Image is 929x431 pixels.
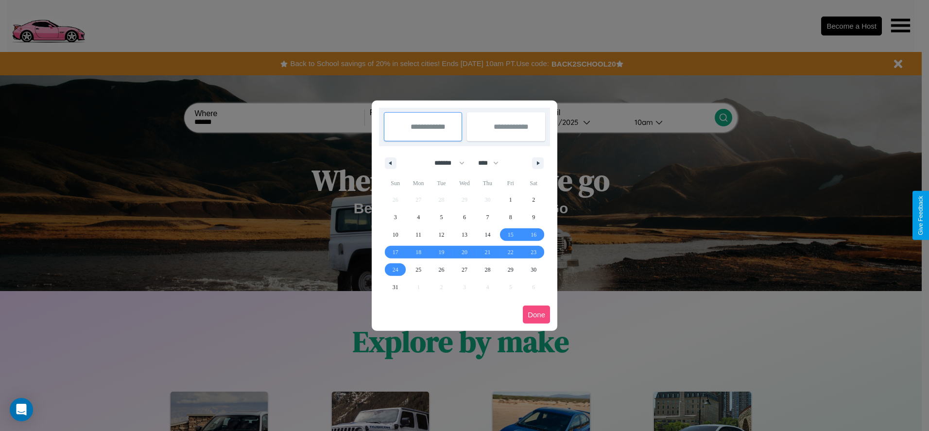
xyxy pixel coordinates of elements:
span: 15 [508,226,514,243]
div: Give Feedback [917,196,924,235]
button: 30 [522,261,545,278]
span: 19 [439,243,445,261]
span: 1 [509,191,512,208]
span: 4 [417,208,420,226]
button: 28 [476,261,499,278]
button: 25 [407,261,430,278]
span: Wed [453,175,476,191]
button: 23 [522,243,545,261]
button: Done [523,306,550,324]
span: 24 [393,261,398,278]
span: 7 [486,208,489,226]
button: 21 [476,243,499,261]
span: 27 [462,261,467,278]
button: 26 [430,261,453,278]
span: 29 [508,261,514,278]
button: 19 [430,243,453,261]
button: 8 [499,208,522,226]
span: 23 [531,243,536,261]
span: 25 [415,261,421,278]
button: 4 [407,208,430,226]
span: Tue [430,175,453,191]
span: 11 [415,226,421,243]
button: 29 [499,261,522,278]
button: 27 [453,261,476,278]
span: Mon [407,175,430,191]
span: 31 [393,278,398,296]
button: 24 [384,261,407,278]
span: 18 [415,243,421,261]
button: 22 [499,243,522,261]
span: 14 [484,226,490,243]
span: 22 [508,243,514,261]
span: Thu [476,175,499,191]
span: 5 [440,208,443,226]
button: 14 [476,226,499,243]
span: 30 [531,261,536,278]
span: 17 [393,243,398,261]
span: 8 [509,208,512,226]
span: 28 [484,261,490,278]
button: 18 [407,243,430,261]
button: 2 [522,191,545,208]
span: Sat [522,175,545,191]
span: 6 [463,208,466,226]
button: 31 [384,278,407,296]
button: 7 [476,208,499,226]
span: 16 [531,226,536,243]
button: 12 [430,226,453,243]
span: 20 [462,243,467,261]
button: 1 [499,191,522,208]
span: 12 [439,226,445,243]
span: Sun [384,175,407,191]
button: 16 [522,226,545,243]
div: Open Intercom Messenger [10,398,33,421]
button: 6 [453,208,476,226]
span: 10 [393,226,398,243]
button: 10 [384,226,407,243]
button: 20 [453,243,476,261]
span: 3 [394,208,397,226]
button: 13 [453,226,476,243]
span: Fri [499,175,522,191]
span: 26 [439,261,445,278]
button: 9 [522,208,545,226]
span: 13 [462,226,467,243]
span: 9 [532,208,535,226]
button: 15 [499,226,522,243]
button: 17 [384,243,407,261]
button: 5 [430,208,453,226]
button: 11 [407,226,430,243]
span: 21 [484,243,490,261]
button: 3 [384,208,407,226]
span: 2 [532,191,535,208]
